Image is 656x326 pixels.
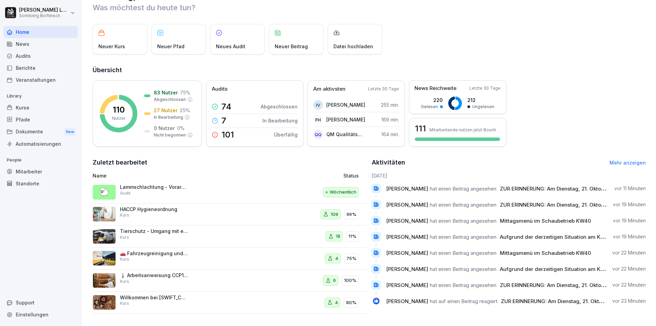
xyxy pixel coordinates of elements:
[469,85,501,91] p: Letzte 30 Tage
[386,185,428,192] span: [PERSON_NAME]
[113,106,125,114] p: 110
[3,166,78,178] a: Mitarbeiter
[313,130,323,139] div: QQ
[120,228,188,234] p: Tierschutz - Umgang mit entlaufenen Tieren
[112,115,125,121] p: Nutzer
[372,158,405,167] h2: Aktivitäten
[346,255,356,262] p: 75%
[430,266,496,272] span: hat einen Beitrag angesehen
[93,292,367,314] a: Willkommen bei [SWIFT_CODE] BiofleischKurs480%
[421,96,443,104] p: 220
[64,128,76,136] div: New
[3,114,78,126] div: Pfade
[99,186,109,198] p: 🐑
[212,85,228,93] p: Audits
[500,218,591,224] span: Mittagsmenü im Schaubetrieb KW40
[221,117,226,125] p: 7
[93,251,116,266] img: fh1uvn449maj2eaxxuiav0c6.png
[372,172,646,179] h6: [DATE]
[346,299,356,306] p: 80%
[221,103,231,111] p: 74
[180,107,190,114] p: 25 %
[330,189,356,196] p: Wöchentlich
[386,201,428,208] span: [PERSON_NAME]
[430,282,496,288] span: hat einen Beitrag angesehen
[326,131,366,138] p: QM Qualitätsmanagement
[154,96,186,103] p: Abgeschlossen
[386,266,428,272] span: [PERSON_NAME]
[93,204,367,226] a: HACCP HygieneordnungKurs10999%
[386,234,428,240] span: [PERSON_NAME]
[368,86,399,92] p: Letzte 30 Tage
[216,43,245,50] p: Neues Audit
[93,248,367,270] a: 🚗 Fahrzeugreinigung und -kontrolleKurs475%
[120,190,131,196] p: Audit
[610,160,646,166] a: Mehr anzeigen
[333,277,336,284] p: 6
[120,300,129,307] p: Kurs
[3,102,78,114] div: Kurse
[331,211,338,218] p: 109
[3,138,78,150] a: Automatisierungen
[177,125,184,132] p: 0 %
[93,225,367,248] a: Tierschutz - Umgang mit entlaufenen TierenKurs1811%
[274,131,298,138] p: Überfällig
[3,126,78,138] a: DokumenteNew
[472,104,494,110] p: Ungelesen
[386,250,428,256] span: [PERSON_NAME]
[612,249,646,256] p: vor 22 Minuten
[348,233,356,240] p: 11%
[3,50,78,62] a: Audits
[3,62,78,74] a: Berichte
[3,74,78,86] a: Veranstaltungen
[500,250,591,256] span: Mittagsmenü im Schaubetrieb KW40
[157,43,184,50] p: Neuer Pfad
[3,38,78,50] a: News
[3,126,78,138] div: Dokumente
[381,131,399,138] p: 164 min.
[93,181,367,204] a: 🐑Lammschlachtung - VorarbeitenAuditWöchentlich
[613,201,646,208] p: vor 19 Minuten
[381,101,399,108] p: 255 min.
[3,309,78,321] a: Einstellungen
[429,127,496,132] p: Mitarbeitende nutzen jetzt Bounti
[430,185,496,192] span: hat einen Beitrag angesehen
[613,233,646,240] p: vor 19 Minuten
[275,43,308,50] p: Neuer Beitrag
[93,270,367,292] a: 🌡️ Arbeitsanweisung CCP1-DurcherhitzenKurs6100%
[430,201,496,208] span: hat einen Beitrag angesehen
[343,172,359,179] p: Status
[93,229,116,244] img: bamexjacmri6zjb590eznjuv.png
[93,295,116,310] img: vq64qnx387vm2euztaeei3pt.png
[335,255,338,262] p: 4
[614,185,646,192] p: vor 11 Minuten
[19,13,69,18] p: Sonnberg Biofleisch
[154,107,178,114] p: 27 Nutzer
[612,298,646,304] p: vor 23 Minuten
[3,297,78,309] div: Support
[336,233,340,240] p: 18
[333,43,373,50] p: Datei hochladen
[261,103,298,110] p: Abgeschlossen
[414,84,456,92] p: News Reichweite
[120,278,129,285] p: Kurs
[612,265,646,272] p: vor 22 Minuten
[180,89,190,96] p: 75 %
[3,26,78,38] a: Home
[3,91,78,102] p: Library
[154,114,183,120] p: In Bearbeitung
[93,158,367,167] h2: Zuletzt bearbeitet
[3,178,78,190] a: Standorte
[313,100,323,110] div: IV
[430,298,497,304] span: hat auf einen Beitrag reagiert
[386,298,428,304] span: [PERSON_NAME]
[93,65,646,75] h2: Übersicht
[430,234,496,240] span: hat einen Beitrag angesehen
